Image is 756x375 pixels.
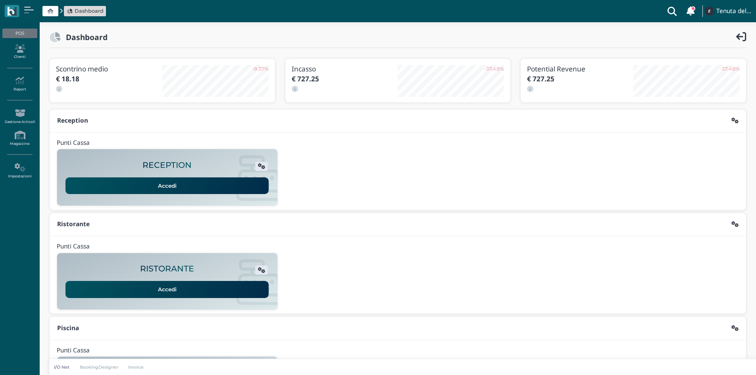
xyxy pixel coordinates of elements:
[292,65,398,73] h3: Incasso
[292,74,319,83] b: € 727.25
[2,73,37,95] a: Report
[75,7,104,15] span: Dashboard
[2,29,37,38] div: POS
[2,160,37,182] a: Impostazioni
[140,264,194,273] h2: RISTORANTE
[57,347,90,354] h4: Punti Cassa
[54,364,70,370] p: I/O Net
[123,364,149,370] a: Invoice
[65,177,269,194] a: Accedi
[67,7,104,15] a: Dashboard
[2,41,37,63] a: Clienti
[57,140,90,146] h4: Punti Cassa
[56,65,162,73] h3: Scontrino medio
[61,33,108,41] h2: Dashboard
[700,350,749,368] iframe: Help widget launcher
[705,7,714,15] img: ...
[57,324,79,332] b: Piscina
[527,74,554,83] b: € 727.25
[7,7,16,16] img: logo
[57,220,90,228] b: Ristorante
[56,74,79,83] b: € 18.18
[2,127,37,149] a: Magazzino
[704,2,751,21] a: ... Tenuta del Barco
[75,364,123,370] a: BookingDesigner
[2,106,37,127] a: Gestione Articoli
[57,116,88,125] b: Reception
[527,65,633,73] h3: Potential Revenue
[142,161,192,170] h2: RECEPTION
[716,8,751,15] h4: Tenuta del Barco
[57,243,90,250] h4: Punti Cassa
[65,281,269,298] a: Accedi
